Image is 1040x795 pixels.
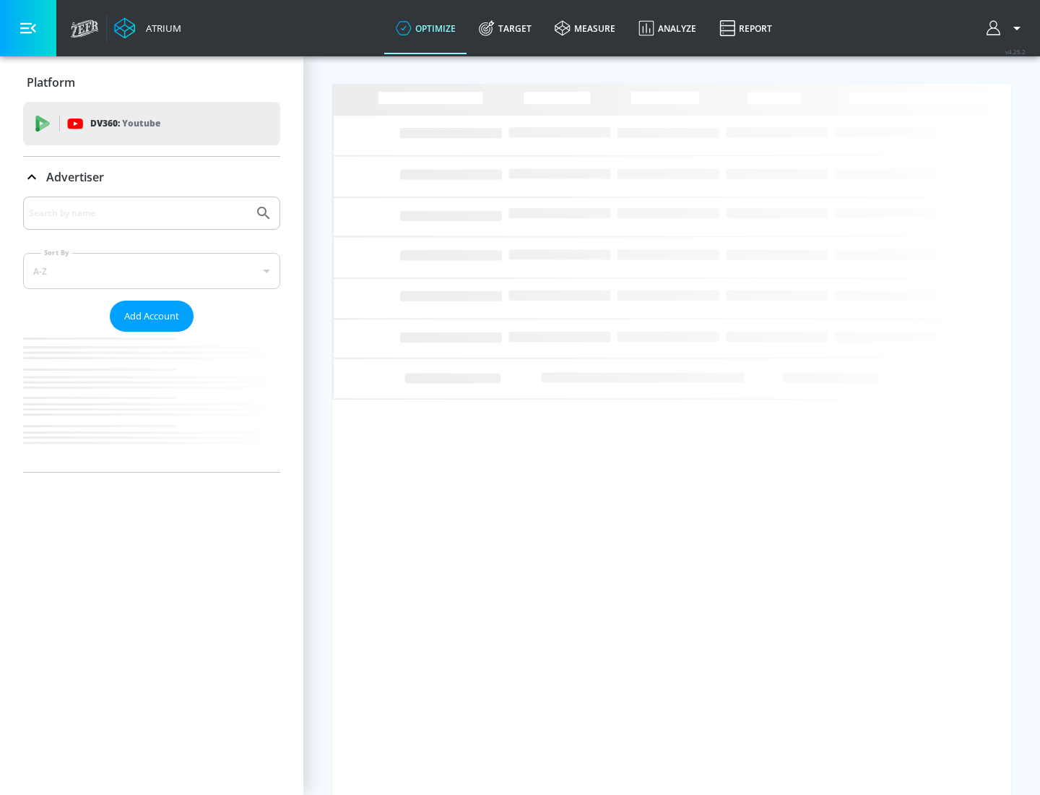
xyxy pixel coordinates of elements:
label: Sort By [41,248,72,257]
p: DV360: [90,116,160,132]
div: A-Z [23,253,280,289]
span: Add Account [124,308,179,325]
p: Advertiser [46,169,104,185]
div: Advertiser [23,197,280,472]
nav: list of Advertiser [23,332,280,472]
div: Advertiser [23,157,280,197]
a: optimize [384,2,467,54]
div: Atrium [140,22,181,35]
p: Youtube [122,116,160,131]
a: Atrium [114,17,181,39]
a: measure [543,2,627,54]
a: Analyze [627,2,708,54]
button: Add Account [110,301,194,332]
div: DV360: Youtube [23,102,280,145]
p: Platform [27,74,75,90]
a: Report [708,2,784,54]
input: Search by name [29,204,248,223]
a: Target [467,2,543,54]
span: v 4.25.2 [1005,48,1026,56]
div: Platform [23,62,280,103]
